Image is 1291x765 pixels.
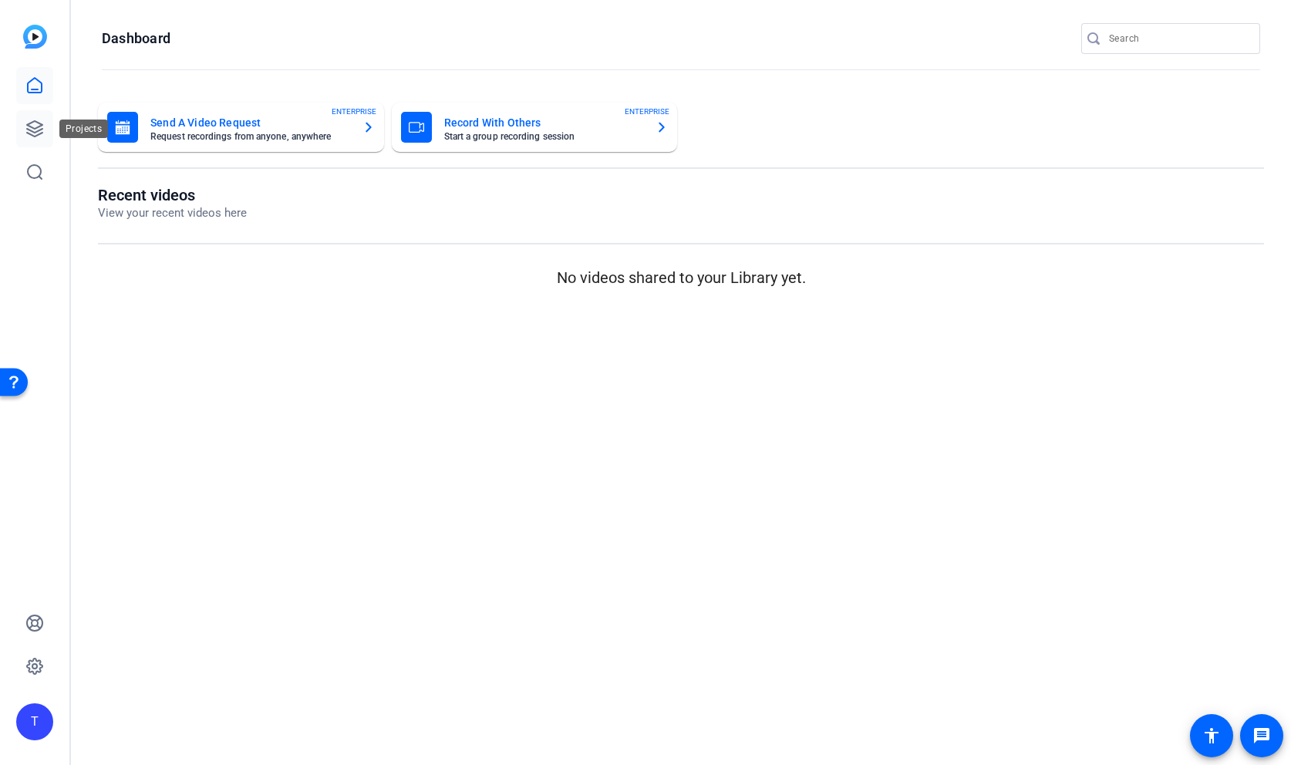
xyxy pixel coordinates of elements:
[23,25,47,49] img: blue-gradient.svg
[16,703,53,740] div: T
[102,29,170,48] h1: Dashboard
[444,132,644,141] mat-card-subtitle: Start a group recording session
[1252,726,1271,745] mat-icon: message
[625,106,669,117] span: ENTERPRISE
[98,186,247,204] h1: Recent videos
[98,266,1264,289] p: No videos shared to your Library yet.
[59,120,108,138] div: Projects
[98,103,384,152] button: Send A Video RequestRequest recordings from anyone, anywhereENTERPRISE
[1202,726,1221,745] mat-icon: accessibility
[332,106,376,117] span: ENTERPRISE
[1109,29,1248,48] input: Search
[444,113,644,132] mat-card-title: Record With Others
[98,204,247,222] p: View your recent videos here
[392,103,678,152] button: Record With OthersStart a group recording sessionENTERPRISE
[150,113,350,132] mat-card-title: Send A Video Request
[150,132,350,141] mat-card-subtitle: Request recordings from anyone, anywhere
